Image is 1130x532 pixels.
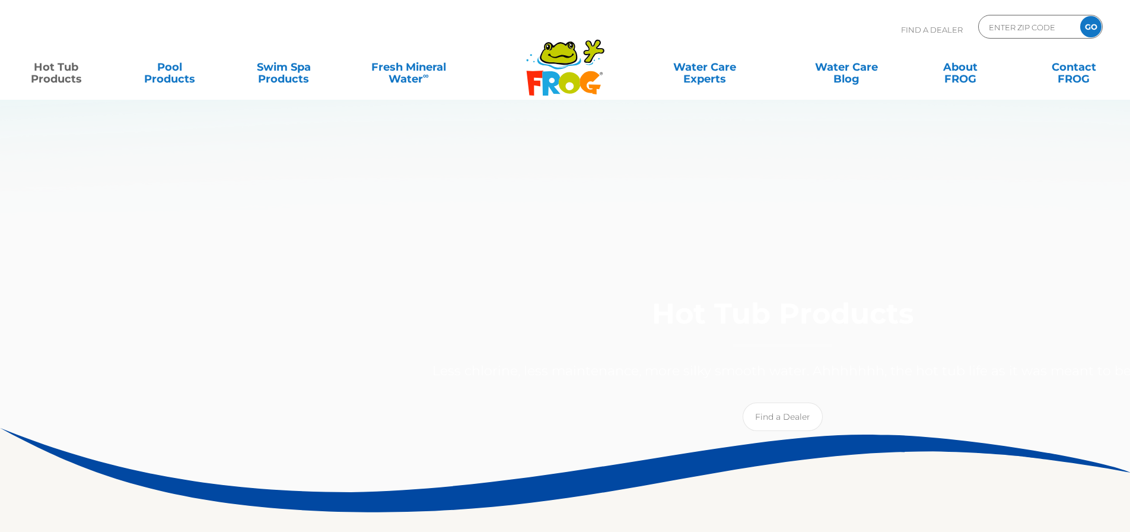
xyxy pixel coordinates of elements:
a: Swim SpaProducts [240,55,328,79]
img: Frog Products Logo [520,24,611,96]
a: PoolProducts [126,55,214,79]
p: Find A Dealer [901,15,963,45]
a: Find a Dealer [743,403,823,431]
a: Water CareBlog [802,55,890,79]
sup: ∞ [423,71,429,80]
a: Fresh MineralWater∞ [353,55,464,79]
a: AboutFROG [916,55,1004,79]
a: Hot TubProducts [12,55,100,79]
a: Water CareExperts [633,55,776,79]
a: ContactFROG [1030,55,1118,79]
input: GO [1080,16,1102,37]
